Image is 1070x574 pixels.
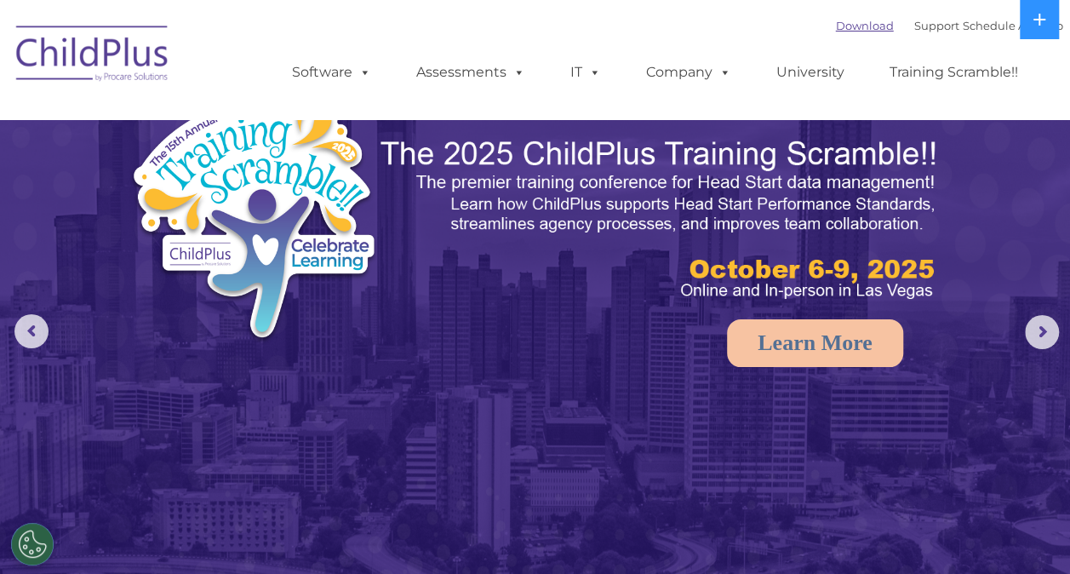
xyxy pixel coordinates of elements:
[629,55,748,89] a: Company
[8,14,178,99] img: ChildPlus by Procare Solutions
[727,319,903,367] a: Learn More
[873,55,1035,89] a: Training Scramble!!
[759,55,861,89] a: University
[836,19,894,32] a: Download
[275,55,388,89] a: Software
[553,55,618,89] a: IT
[963,19,1063,32] a: Schedule A Demo
[237,112,289,125] span: Last name
[237,182,309,195] span: Phone number
[836,19,1063,32] font: |
[399,55,542,89] a: Assessments
[914,19,959,32] a: Support
[11,523,54,565] button: Cookies Settings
